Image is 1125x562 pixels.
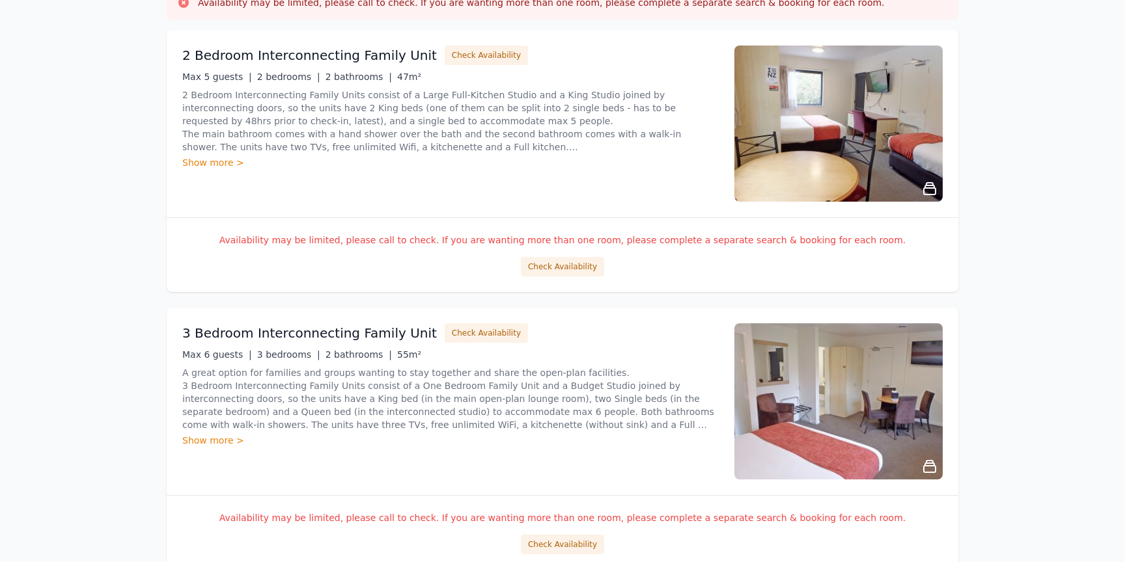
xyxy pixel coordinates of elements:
[182,324,437,342] h3: 3 Bedroom Interconnecting Family Unit
[182,511,943,524] p: Availability may be limited, please call to check. If you are wanting more than one room, please ...
[326,72,392,82] span: 2 bathrooms |
[257,349,320,360] span: 3 bedrooms |
[397,349,421,360] span: 55m²
[257,72,320,82] span: 2 bedrooms |
[397,72,421,82] span: 47m²
[445,46,528,65] button: Check Availability
[182,434,719,447] div: Show more >
[182,88,719,154] p: 2 Bedroom Interconnecting Family Units consist of a Large Full-Kitchen Studio and a King Studio j...
[182,234,943,247] p: Availability may be limited, please call to check. If you are wanting more than one room, please ...
[182,46,437,64] h3: 2 Bedroom Interconnecting Family Unit
[521,535,604,554] button: Check Availability
[326,349,392,360] span: 2 bathrooms |
[182,349,252,360] span: Max 6 guests |
[182,156,719,169] div: Show more >
[521,257,604,276] button: Check Availability
[182,366,719,431] p: A great option for families and groups wanting to stay together and share the open-plan facilitie...
[182,72,252,82] span: Max 5 guests |
[445,323,528,343] button: Check Availability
